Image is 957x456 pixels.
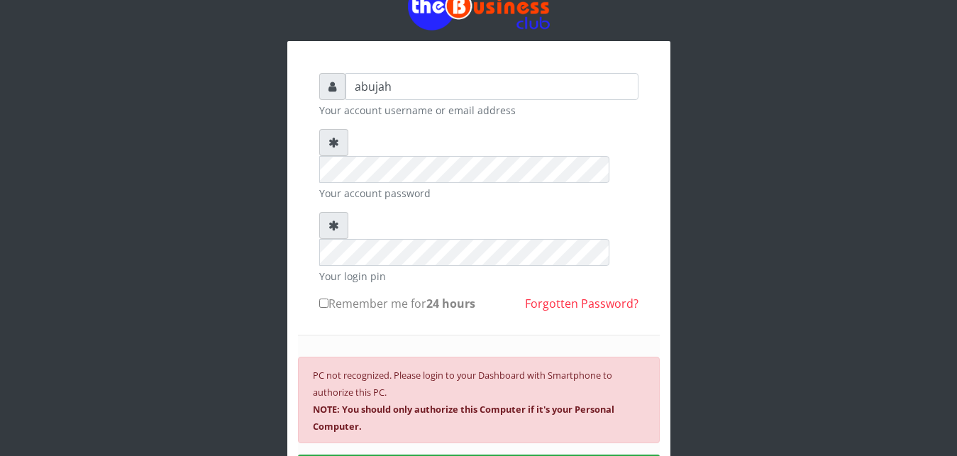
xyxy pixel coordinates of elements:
[426,296,475,311] b: 24 hours
[319,186,638,201] small: Your account password
[313,403,614,433] b: NOTE: You should only authorize this Computer if it's your Personal Computer.
[525,296,638,311] a: Forgotten Password?
[345,73,638,100] input: Username or email address
[319,269,638,284] small: Your login pin
[319,295,475,312] label: Remember me for
[319,299,328,308] input: Remember me for24 hours
[319,103,638,118] small: Your account username or email address
[313,369,614,433] small: PC not recognized. Please login to your Dashboard with Smartphone to authorize this PC.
